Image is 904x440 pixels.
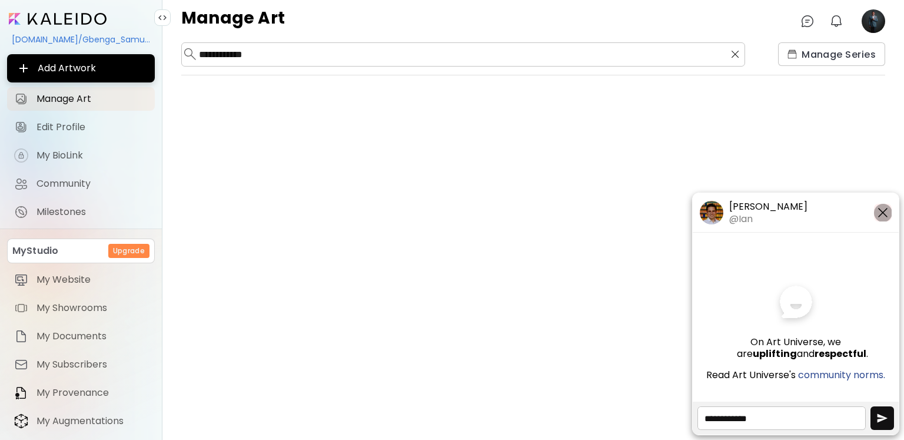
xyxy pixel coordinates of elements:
[729,200,807,213] h5: [PERSON_NAME]
[706,369,796,381] h5: Read Art Universe's
[14,120,28,134] img: Edit Profile icon
[876,412,888,424] img: airplane.svg
[7,409,155,433] a: itemMy Augmentations
[14,92,28,106] img: Manage Art icon
[7,296,155,320] a: itemMy Showrooms
[829,14,843,28] img: bellIcon
[7,325,155,348] a: itemMy Documents
[14,301,28,315] img: item
[7,381,155,405] a: itemMy Provenance
[815,347,866,360] strong: respectful
[36,387,148,399] span: My Provenance
[787,48,876,61] span: Manage Series
[184,48,196,60] img: search
[773,282,819,327] img: messageSectionZeroState
[787,49,797,59] img: collections
[181,9,285,33] h4: Manage Art
[7,54,155,82] button: Add Artwork
[16,61,145,75] span: Add Artwork
[113,246,145,256] h6: Upgrade
[36,150,148,161] span: My BioLink
[870,406,894,430] button: chat.message.sendMessage
[7,353,155,376] a: itemMy Subscribers
[725,44,745,64] button: search
[14,386,28,400] img: item
[798,369,885,381] h5: community norms.
[7,87,155,111] a: Manage Art iconManage Art
[729,213,807,225] h5: @Ian
[800,14,815,28] img: chatIcon
[36,359,148,370] span: My Subscribers
[826,11,846,31] button: bellIcon
[36,302,148,314] span: My Showrooms
[36,274,148,286] span: My Website
[158,13,167,22] img: collapse
[36,415,148,427] span: My Augmentations
[14,177,28,191] img: Community icon
[7,29,155,49] div: [DOMAIN_NAME]/Gbenga_Samuel
[7,200,155,224] a: completeMilestones iconMilestones
[36,330,148,342] span: My Documents
[700,200,807,225] a: [PERSON_NAME]@Ian
[14,273,28,287] img: item
[36,93,148,105] span: Manage Art
[7,268,155,292] a: itemMy Website
[14,358,28,372] img: item
[728,47,742,61] img: search
[14,413,28,429] img: item
[7,172,155,196] a: Community iconCommunity
[737,336,855,360] h5: On Art Universe, we are and .
[778,42,885,66] button: collectionsManage Series
[753,347,797,360] strong: uplifting
[12,244,58,258] p: MyStudio
[14,205,28,219] img: Milestones icon
[36,178,148,190] span: Community
[7,144,155,167] a: iconcompleteMy BioLink
[7,115,155,139] a: Edit Profile iconEdit Profile
[181,45,199,63] button: search
[36,121,148,133] span: Edit Profile
[36,206,148,218] span: Milestones
[14,329,28,343] img: item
